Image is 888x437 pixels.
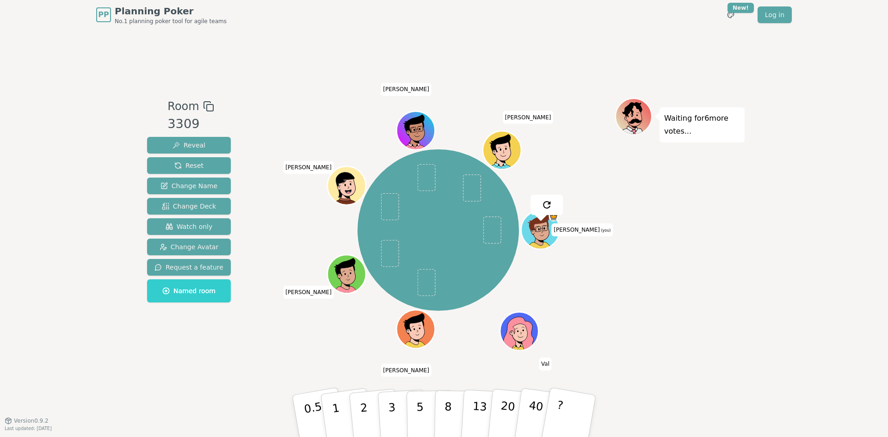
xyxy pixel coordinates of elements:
span: Click to change your name [381,364,432,377]
div: 3309 [167,115,214,134]
span: Watch only [166,222,213,231]
span: PP [98,9,109,20]
span: Click to change your name [381,83,432,96]
span: Named room [162,286,216,295]
a: Log in [758,6,792,23]
span: (you) [600,228,611,233]
span: Version 0.9.2 [14,417,49,425]
span: Last updated: [DATE] [5,426,52,431]
span: Room [167,98,199,115]
button: Change Name [147,178,231,194]
button: Click to change your avatar [522,212,558,248]
span: Click to change your name [539,358,552,371]
button: New! [722,6,739,23]
button: Reveal [147,137,231,154]
button: Request a feature [147,259,231,276]
span: Click to change your name [551,223,613,236]
span: No.1 planning poker tool for agile teams [115,18,227,25]
img: reset [541,199,552,210]
span: Reveal [173,141,205,150]
span: Request a feature [154,263,223,272]
span: Change Deck [162,202,216,211]
span: spencer is the host [549,212,558,222]
button: Version0.9.2 [5,417,49,425]
p: Waiting for 6 more votes... [664,112,740,138]
span: Change Avatar [160,242,219,252]
div: New! [728,3,754,13]
span: Planning Poker [115,5,227,18]
span: Change Name [160,181,217,191]
span: Click to change your name [283,161,334,174]
button: Reset [147,157,231,174]
button: Watch only [147,218,231,235]
span: Reset [174,161,203,170]
a: PPPlanning PokerNo.1 planning poker tool for agile teams [96,5,227,25]
button: Change Deck [147,198,231,215]
button: Named room [147,279,231,302]
button: Change Avatar [147,239,231,255]
span: Click to change your name [283,286,334,299]
span: Click to change your name [503,111,554,124]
